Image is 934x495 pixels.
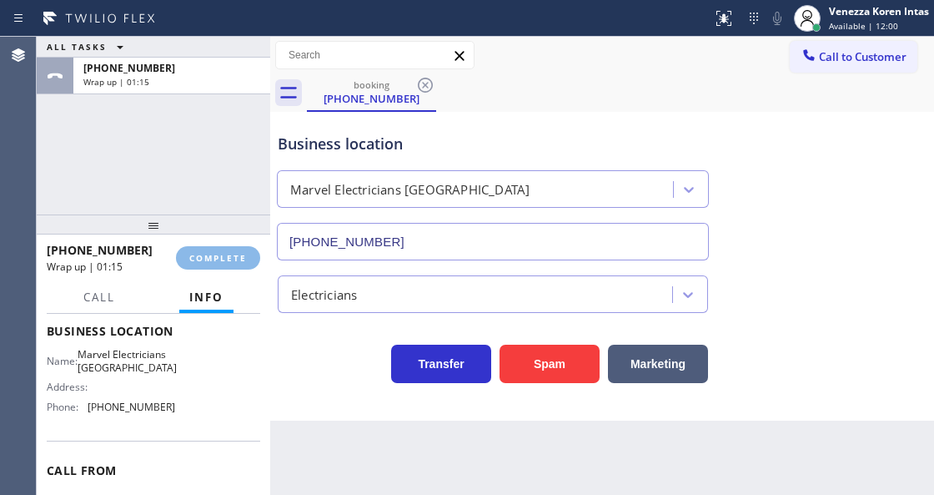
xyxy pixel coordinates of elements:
[83,76,149,88] span: Wrap up | 01:15
[47,323,260,339] span: Business location
[790,41,917,73] button: Call to Customer
[83,290,115,305] span: Call
[189,290,223,305] span: Info
[88,401,175,413] span: [PHONE_NUMBER]
[608,345,708,383] button: Marketing
[37,37,140,57] button: ALL TASKS
[73,281,125,314] button: Call
[189,252,247,264] span: COMPLETE
[309,78,434,91] div: booking
[391,345,491,383] button: Transfer
[47,260,123,274] span: Wrap up | 01:15
[278,133,708,155] div: Business location
[309,74,434,110] div: (669) 213-8787
[829,20,898,32] span: Available | 12:00
[291,285,357,304] div: Electricians
[500,345,600,383] button: Spam
[819,49,906,64] span: Call to Customer
[290,180,530,200] div: Marvel Electricians [GEOGRAPHIC_DATA]
[83,61,175,75] span: [PHONE_NUMBER]
[47,381,91,393] span: Address:
[78,348,177,374] span: Marvel Electricians [GEOGRAPHIC_DATA]
[47,401,88,413] span: Phone:
[47,242,153,258] span: [PHONE_NUMBER]
[309,91,434,106] div: [PHONE_NUMBER]
[766,7,789,30] button: Mute
[829,4,929,18] div: Venezza Koren Intas
[176,246,260,270] button: COMPLETE
[47,462,260,478] span: Call From
[47,355,78,367] span: Name:
[47,41,107,53] span: ALL TASKS
[179,281,233,314] button: Info
[277,223,709,260] input: Phone Number
[276,42,474,68] input: Search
